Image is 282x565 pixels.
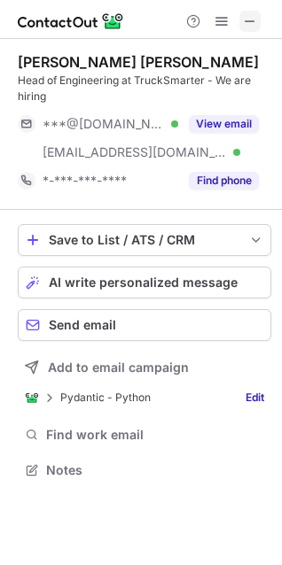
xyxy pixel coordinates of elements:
span: Add to email campaign [48,360,189,375]
span: Notes [46,462,264,478]
span: Send email [49,318,116,332]
div: Save to List / ATS / CRM [49,233,240,247]
button: save-profile-one-click [18,224,271,256]
img: ContactOut [25,391,39,405]
button: Add to email campaign [18,352,271,383]
button: Reveal Button [189,172,259,190]
button: Find work email [18,422,271,447]
span: [EMAIL_ADDRESS][DOMAIN_NAME] [43,144,227,160]
a: Edit [239,389,271,406]
button: Reveal Button [189,115,259,133]
button: Send email [18,309,271,341]
p: Pydantic - Python [60,391,151,404]
span: ***@[DOMAIN_NAME] [43,116,165,132]
span: Find work email [46,427,264,443]
button: AI write personalized message [18,267,271,298]
button: Notes [18,458,271,483]
div: Head of Engineering at TruckSmarter - We are hiring [18,73,271,104]
div: Pydantic - Python [25,391,151,405]
div: [PERSON_NAME] [PERSON_NAME] [18,53,259,71]
span: AI write personalized message [49,275,238,290]
img: ContactOut v5.3.10 [18,11,124,32]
